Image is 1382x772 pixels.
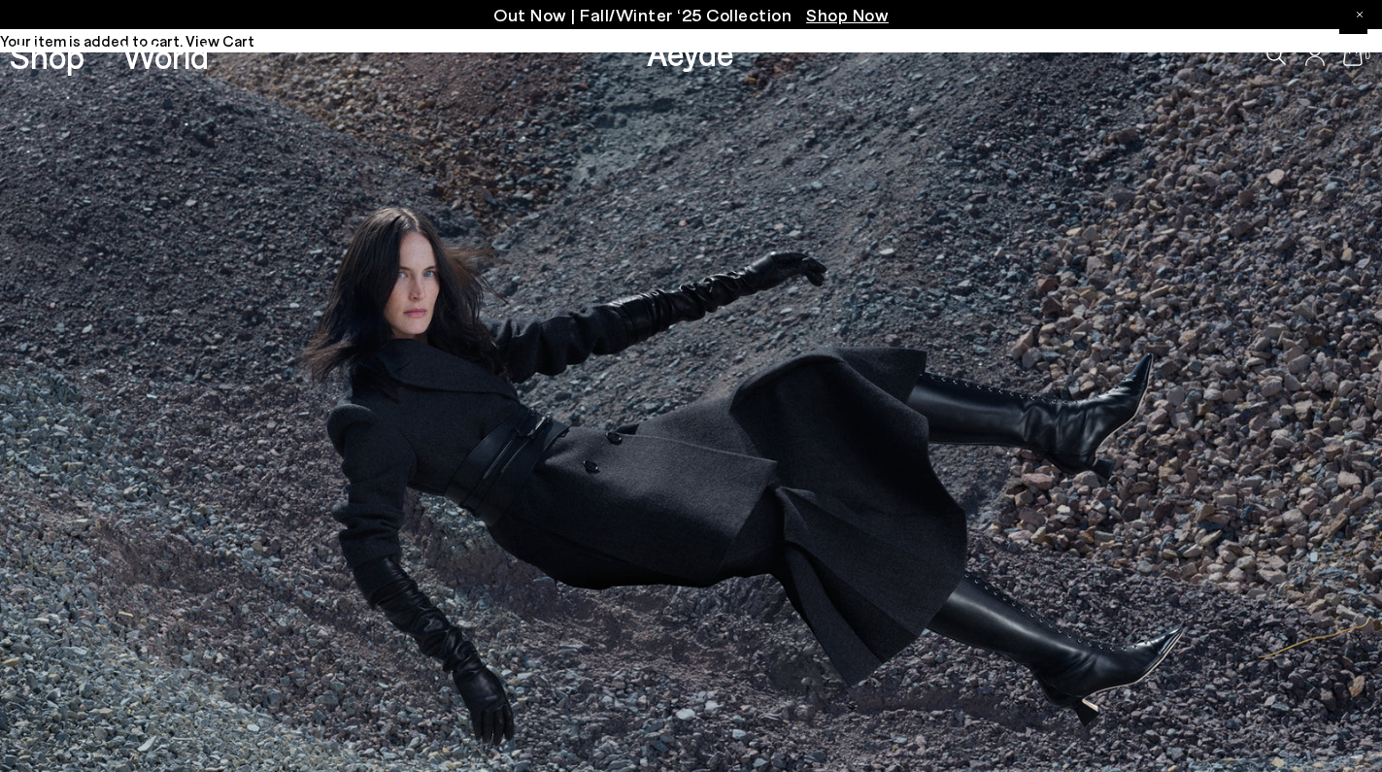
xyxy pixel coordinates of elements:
[493,3,889,27] p: Out Now | Fall/Winter ‘25 Collection
[10,39,84,73] a: Shop
[122,39,209,73] a: World
[647,32,734,73] a: Aeyde
[806,4,889,25] span: Navigate to /collections/new-in
[1343,45,1363,66] a: 0
[1363,50,1372,61] span: 0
